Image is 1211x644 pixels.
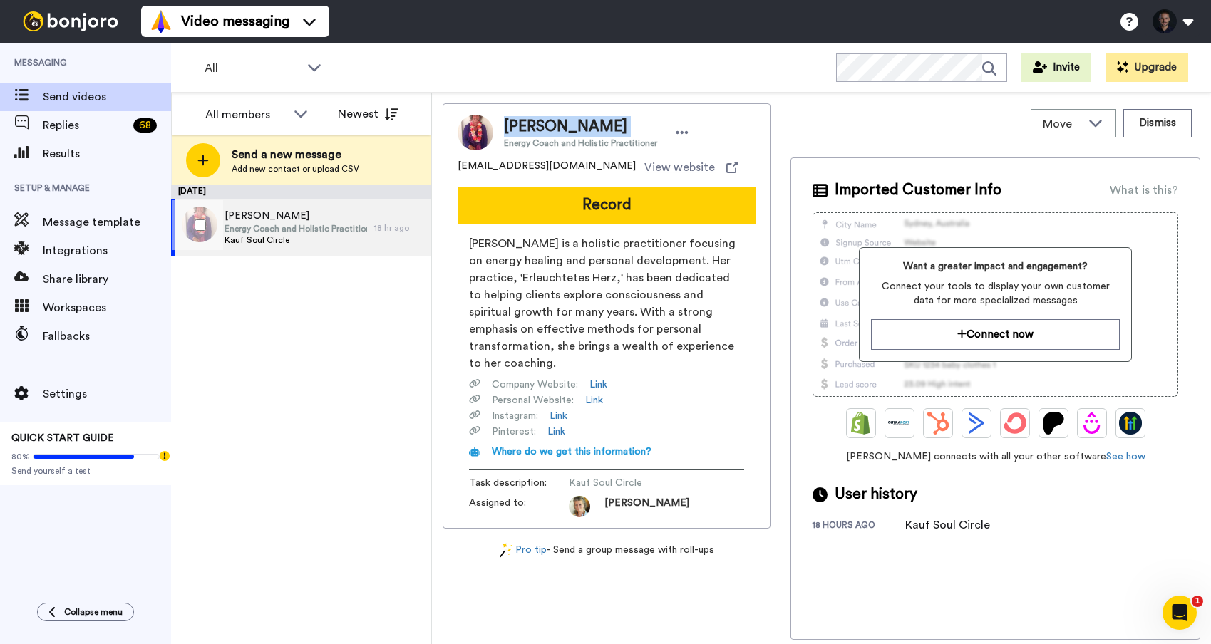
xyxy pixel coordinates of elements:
[205,60,300,77] span: All
[181,11,289,31] span: Video messaging
[1192,596,1203,607] span: 1
[888,412,911,435] img: Ontraport
[492,425,536,439] span: Pinterest :
[158,450,171,462] div: Tooltip anchor
[150,10,172,33] img: vm-color.svg
[43,117,128,134] span: Replies
[965,412,988,435] img: ActiveCampaign
[232,163,359,175] span: Add new contact or upload CSV
[644,159,738,176] a: View website
[504,137,657,149] span: Energy Coach and Holistic Practitioner
[1110,182,1178,199] div: What is this?
[492,378,578,392] span: Company Website :
[492,447,651,457] span: Where do we get this information?
[492,393,574,407] span: Personal Website :
[813,450,1178,464] span: [PERSON_NAME] connects with all your other software
[43,88,171,105] span: Send videos
[1081,412,1103,435] img: Drip
[469,235,744,372] span: [PERSON_NAME] is a holistic practitioner focusing on energy healing and personal development. Her...
[37,603,134,621] button: Collapse menu
[443,543,771,558] div: - Send a group message with roll-ups
[927,412,949,435] img: Hubspot
[225,234,367,246] span: Kauf Soul Circle
[835,484,917,505] span: User history
[500,543,512,558] img: magic-wand.svg
[1119,412,1142,435] img: GoHighLevel
[871,279,1120,308] span: Connect your tools to display your own customer data for more specialized messages
[225,223,367,234] span: Energy Coach and Holistic Practitioner
[547,425,565,439] a: Link
[43,385,171,402] span: Settings
[500,543,547,558] a: Pro tip
[171,185,431,199] div: [DATE]
[43,145,171,162] span: Results
[11,433,114,443] span: QUICK START GUIDE
[569,476,704,490] span: Kauf Soul Circle
[835,180,1001,201] span: Imported Customer Info
[64,606,123,618] span: Collapse menu
[905,516,990,534] div: Kauf Soul Circle
[43,242,171,259] span: Integrations
[1163,596,1197,630] iframe: Intercom live chat
[225,209,367,223] span: [PERSON_NAME]
[374,222,424,234] div: 18 hr ago
[458,187,756,224] button: Record
[492,409,538,423] span: Instagram :
[469,496,569,517] span: Assigned to:
[1106,452,1145,462] a: See how
[504,116,657,137] span: [PERSON_NAME]
[569,496,590,517] img: 35eece9d-476d-4bad-9d3b-70f259bc0c81-1727243446.jpg
[43,328,171,345] span: Fallbacks
[133,118,157,133] div: 68
[589,378,607,392] a: Link
[11,451,30,462] span: 80%
[644,159,715,176] span: View website
[604,496,689,517] span: [PERSON_NAME]
[585,393,603,407] a: Link
[43,214,171,231] span: Message template
[850,412,872,435] img: Shopify
[871,319,1120,350] button: Connect now
[43,299,171,316] span: Workspaces
[1123,109,1192,137] button: Dismiss
[1042,412,1065,435] img: Patreon
[1004,412,1026,435] img: ConvertKit
[17,11,124,31] img: bj-logo-header-white.svg
[232,146,359,163] span: Send a new message
[550,409,567,423] a: Link
[205,106,287,123] div: All members
[1021,53,1091,82] button: Invite
[458,159,636,176] span: [EMAIL_ADDRESS][DOMAIN_NAME]
[813,519,905,534] div: 18 hours ago
[43,271,171,288] span: Share library
[1043,115,1081,133] span: Move
[327,100,409,128] button: Newest
[458,115,493,150] img: Image of Elwyna Gudrun Reicher
[469,476,569,490] span: Task description :
[1106,53,1188,82] button: Upgrade
[871,259,1120,274] span: Want a greater impact and engagement?
[11,465,160,477] span: Send yourself a test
